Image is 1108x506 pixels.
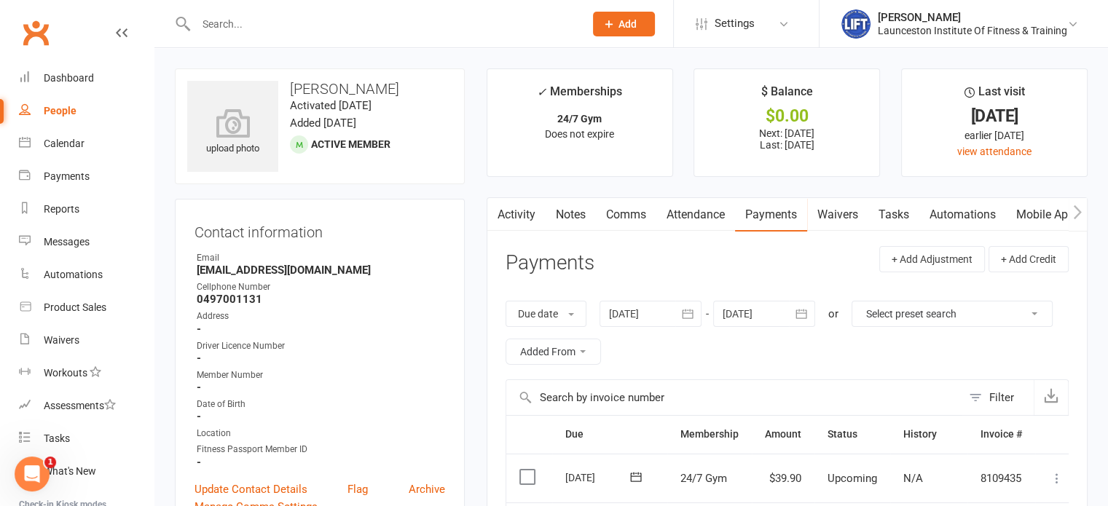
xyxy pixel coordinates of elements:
[44,170,90,182] div: Payments
[197,251,445,265] div: Email
[596,198,656,232] a: Comms
[841,9,871,39] img: thumb_image1711312309.png
[19,95,154,127] a: People
[545,128,614,140] span: Does not expire
[707,108,866,124] div: $0.00
[967,454,1035,503] td: 8109435
[195,218,445,240] h3: Contact information
[17,15,54,51] a: Clubworx
[19,127,154,160] a: Calendar
[735,198,807,232] a: Payments
[828,305,838,323] div: or
[197,381,445,394] strong: -
[187,81,452,97] h3: [PERSON_NAME]
[290,99,372,112] time: Activated [DATE]
[347,481,368,498] a: Flag
[195,481,307,498] a: Update Contact Details
[878,11,1067,24] div: [PERSON_NAME]
[19,226,154,258] a: Messages
[197,368,445,382] div: Member Number
[19,422,154,455] a: Tasks
[409,481,445,498] a: Archive
[197,398,445,411] div: Date of Birth
[44,72,94,84] div: Dashboard
[807,198,868,232] a: Waivers
[989,389,1014,406] div: Filter
[44,236,90,248] div: Messages
[197,410,445,423] strong: -
[19,160,154,193] a: Payments
[192,14,574,34] input: Search...
[506,252,594,274] h3: Payments
[552,416,667,453] th: Due
[44,367,87,379] div: Workouts
[707,127,866,151] p: Next: [DATE] Last: [DATE]
[814,416,890,453] th: Status
[680,472,727,485] span: 24/7 Gym
[44,400,116,411] div: Assessments
[19,62,154,95] a: Dashboard
[197,280,445,294] div: Cellphone Number
[19,193,154,226] a: Reports
[593,12,655,36] button: Add
[487,198,546,232] a: Activity
[19,258,154,291] a: Automations
[44,465,96,477] div: What's New
[557,113,602,124] strong: 24/7 Gym
[915,127,1074,143] div: earlier [DATE]
[19,455,154,488] a: What's New
[187,108,278,157] div: upload photo
[915,108,1074,124] div: [DATE]
[1006,198,1085,232] a: Mobile App
[197,352,445,365] strong: -
[964,82,1025,108] div: Last visit
[890,416,967,453] th: History
[506,339,601,365] button: Added From
[868,198,919,232] a: Tasks
[44,105,76,116] div: People
[656,198,735,232] a: Attendance
[44,203,79,215] div: Reports
[565,466,632,489] div: [DATE]
[197,339,445,353] div: Driver Licence Number
[506,301,586,327] button: Due date
[290,116,356,130] time: Added [DATE]
[761,82,813,108] div: $ Balance
[967,416,1035,453] th: Invoice #
[197,309,445,323] div: Address
[197,293,445,306] strong: 0497001131
[197,456,445,469] strong: -
[715,7,755,40] span: Settings
[197,264,445,277] strong: [EMAIL_ADDRESS][DOMAIN_NAME]
[618,18,637,30] span: Add
[506,380,962,415] input: Search by invoice number
[752,416,814,453] th: Amount
[197,427,445,440] div: Location
[828,472,877,485] span: Upcoming
[197,443,445,456] div: Fitness Passport Member ID
[44,334,79,346] div: Waivers
[44,456,56,468] span: 1
[989,246,1069,272] button: + Add Credit
[19,324,154,357] a: Waivers
[957,146,1032,157] a: view attendance
[19,357,154,390] a: Workouts
[44,138,85,149] div: Calendar
[919,198,1006,232] a: Automations
[537,82,622,109] div: Memberships
[15,456,50,491] iframe: Intercom live chat
[546,198,596,232] a: Notes
[197,323,445,336] strong: -
[903,472,923,485] span: N/A
[44,432,70,444] div: Tasks
[878,24,1067,37] div: Launceston Institute Of Fitness & Training
[19,390,154,422] a: Assessments
[44,301,106,313] div: Product Sales
[44,269,103,280] div: Automations
[19,291,154,324] a: Product Sales
[879,246,985,272] button: + Add Adjustment
[962,380,1034,415] button: Filter
[752,454,814,503] td: $39.90
[667,416,752,453] th: Membership
[537,85,546,99] i: ✓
